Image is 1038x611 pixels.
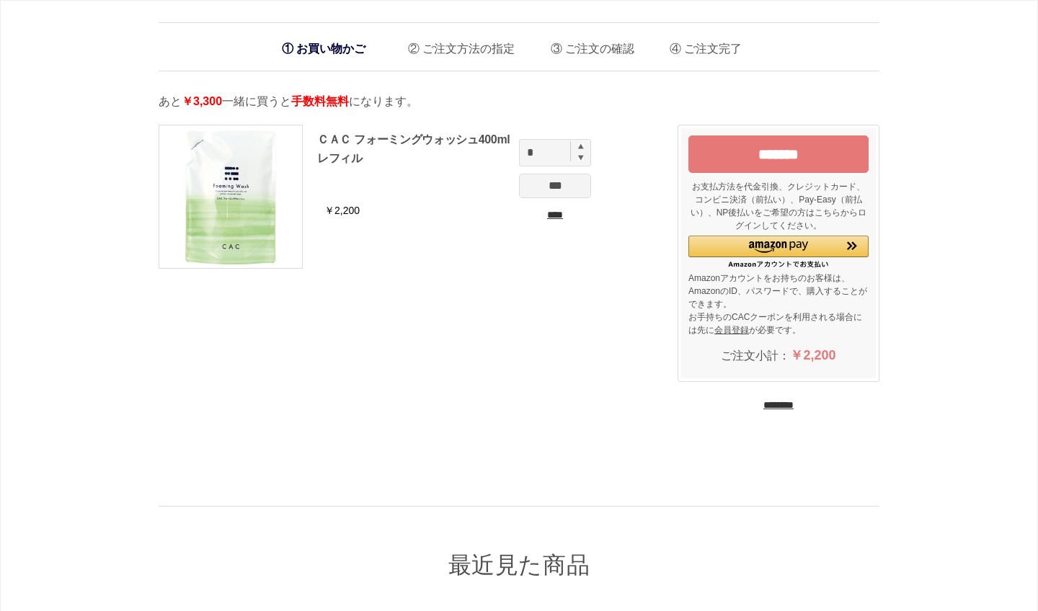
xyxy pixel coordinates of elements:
[159,93,879,110] p: あと 一緒に買うと になります。
[688,340,869,371] div: ご注文小計：
[714,325,749,335] a: 会員登録
[790,348,835,362] span: ￥2,200
[659,30,742,60] li: ご注文完了
[275,34,373,63] li: お買い物かご
[397,30,515,60] li: ご注文方法の指定
[182,95,222,107] span: ￥3,300
[317,133,510,164] a: ＣＡＣ フォーミングウォッシュ400mlレフィル
[688,272,869,336] p: Amazonアカウントをお持ちのお客様は、AmazonのID、パスワードで、購入することができます。 お手持ちのCACクーポンを利用される場合には先に が必要です。
[688,236,869,268] div: Amazon Pay - Amazonアカウントをお使いください
[291,95,349,107] span: 手数料無料
[578,143,584,149] img: spinplus.gif
[159,125,302,268] img: ＣＡＣ フォーミングウォッシュ400mlレフィル
[540,30,634,60] li: ご注文の確認
[159,506,879,581] div: 最近見た商品
[688,180,869,232] p: お支払方法を代金引換、クレジットカード、コンビニ決済（前払い）、Pay-Easy（前払い）、NP後払いをご希望の方はこちらからログインしてください。
[578,154,584,161] img: spinminus.gif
